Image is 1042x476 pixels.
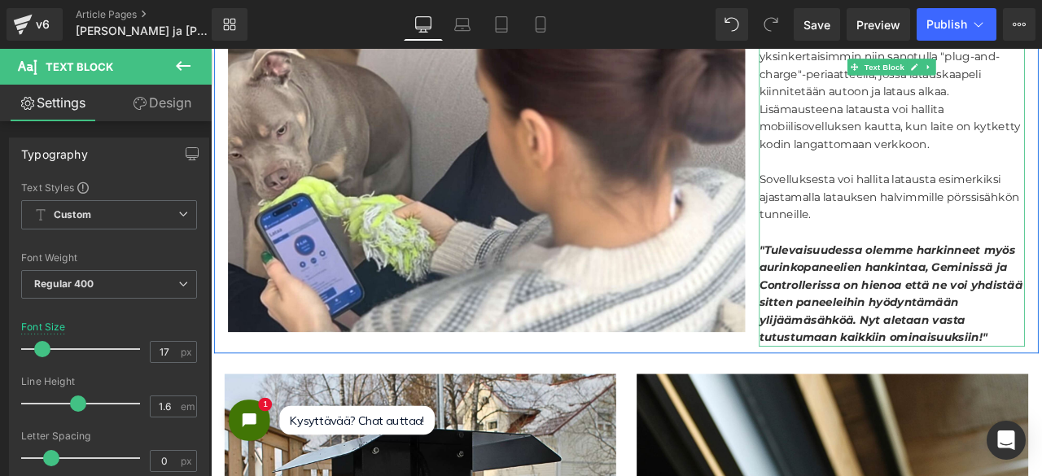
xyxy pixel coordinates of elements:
[46,60,113,73] span: Text Block
[21,252,197,264] div: Font Weight
[181,401,195,412] span: em
[755,8,787,41] button: Redo
[212,8,247,41] a: New Library
[917,8,996,41] button: Publish
[771,12,825,32] span: Text Block
[21,430,197,442] div: Letter Spacing
[109,85,215,121] a: Design
[7,8,63,41] a: v6
[33,14,53,35] div: v6
[76,24,208,37] span: [PERSON_NAME] ja [PERSON_NAME] lataavat go-e [PERSON_NAME]
[987,421,1026,460] div: Open Intercom Messenger
[34,277,94,290] b: Regular 400
[404,8,443,41] a: Desktop
[21,138,88,161] div: Typography
[842,12,859,32] a: Expand / Collapse
[803,16,830,33] span: Save
[21,321,66,333] div: Font Size
[521,8,560,41] a: Mobile
[54,208,91,222] b: Custom
[856,16,900,33] span: Preview
[21,376,197,387] div: Line Height
[443,8,482,41] a: Laptop
[181,456,195,466] span: px
[181,347,195,357] span: px
[650,145,965,207] p: Sovelluksesta voi hallita latausta esimerkiksi ajastamalla latauksen halvimmille pörssisähkön tun...
[650,231,961,351] strong: "Tulevaisuudessa olemme harkinneet myös aurinkopaneelien hankintaa, Geminissä ja Controllerissa o...
[76,8,239,21] a: Article Pages
[716,8,748,41] button: Undo
[482,8,521,41] a: Tablet
[847,8,910,41] a: Preview
[926,18,967,31] span: Publish
[21,181,197,194] div: Text Styles
[1003,8,1035,41] button: More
